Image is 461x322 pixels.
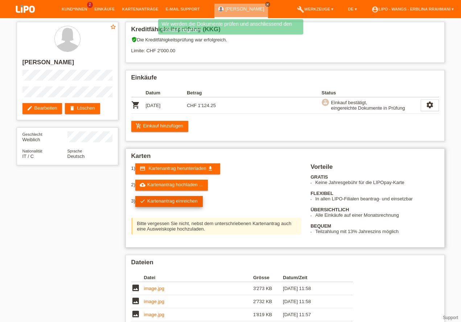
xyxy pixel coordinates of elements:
[310,163,439,174] h2: Vorteile
[22,154,34,159] span: Italien / C / 05.08.2013
[371,6,379,13] i: account_circle
[310,207,349,212] b: ÜBERSICHTLICH
[146,89,187,97] th: Datum
[135,180,208,191] a: cloud_uploadKartenantrag hochladen ...
[131,74,439,85] h2: Einkäufe
[149,166,206,171] span: Kartenantrag herunterladen
[144,312,164,317] a: image.jpg
[265,2,270,7] a: close
[27,105,33,111] i: edit
[131,101,140,109] i: POSP00026524
[131,163,302,174] div: 1)
[187,97,228,114] td: CHF 1'124.25
[131,37,439,59] div: Die Kreditfähigkeitsprüfung war erfolgreich. Limite: CHF 2'000.00
[323,99,328,105] i: approval
[329,99,405,112] div: Einkauf bestätigt, eingereichte Dokumente in Prüfung
[22,132,42,136] span: Geschlecht
[65,103,100,114] a: deleteLöschen
[344,7,360,11] a: DE ▾
[131,218,302,235] div: Bitte vergessen Sie nicht, nebst dem unterschriebenen Kartenantrag auch eine Ausweiskopie hochzul...
[144,273,253,282] th: Datei
[136,123,141,129] i: add_shopping_cart
[131,196,302,207] div: 3)
[22,131,67,142] div: Weiblich
[140,182,145,188] i: cloud_upload
[119,7,162,11] a: Kartenanträge
[69,105,75,111] i: delete
[131,152,439,163] h2: Karten
[22,149,42,153] span: Nationalität
[310,191,333,196] b: FLEXIBEL
[162,7,203,11] a: E-Mail Support
[322,89,421,97] th: Status
[283,308,342,321] td: [DATE] 11:57
[283,295,342,308] td: [DATE] 11:58
[426,101,434,109] i: settings
[315,196,439,201] li: In allen LIPO-Filialen beantrag- und einsetzbar
[253,308,283,321] td: 1'819 KB
[131,121,189,132] a: add_shopping_cartEinkauf hinzufügen
[131,37,137,42] i: verified_user
[87,2,93,8] span: 2
[58,7,91,11] a: Kund*innen
[144,299,164,304] a: image.jpg
[187,89,228,97] th: Betrag
[253,273,283,282] th: Grösse
[253,295,283,308] td: 2'732 KB
[368,7,457,11] a: account_circleLIPO - Wangs - Erblina Rrahmani ▾
[310,223,331,229] b: BEQUEM
[135,196,203,207] a: checkKartenantrag einreichen
[310,174,328,180] b: GRATIS
[266,3,269,6] i: close
[283,273,342,282] th: Datum/Zeit
[131,259,439,270] h2: Dateien
[283,282,342,295] td: [DATE] 11:58
[67,154,85,159] span: Deutsch
[315,212,439,218] li: Alle Einkäufe auf einer Monatsrechnung
[131,310,140,318] i: image
[91,7,118,11] a: Einkäufe
[207,166,213,171] i: get_app
[7,15,44,20] a: LIPO pay
[315,229,439,234] li: Teilzahlung mit 13% Jahreszins möglich
[67,149,82,153] span: Sprache
[146,97,187,114] td: [DATE]
[22,59,112,70] h2: [PERSON_NAME]
[158,19,303,34] div: Wir werden die Dokumente prüfen und anschliessend den Einkauf freigeben.
[297,6,304,13] i: build
[443,315,458,320] a: Support
[135,163,220,174] a: credit_card Kartenantrag herunterladen get_app
[253,282,283,295] td: 3'273 KB
[131,284,140,292] i: image
[22,103,62,114] a: editBearbeiten
[226,6,264,12] a: [PERSON_NAME]
[293,7,337,11] a: buildWerkzeuge ▾
[131,297,140,305] i: image
[140,166,145,171] i: credit_card
[131,180,302,191] div: 2)
[315,180,439,185] li: Keine Jahresgebühr für die LIPOpay-Karte
[140,198,145,204] i: check
[144,286,164,291] a: image.jpg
